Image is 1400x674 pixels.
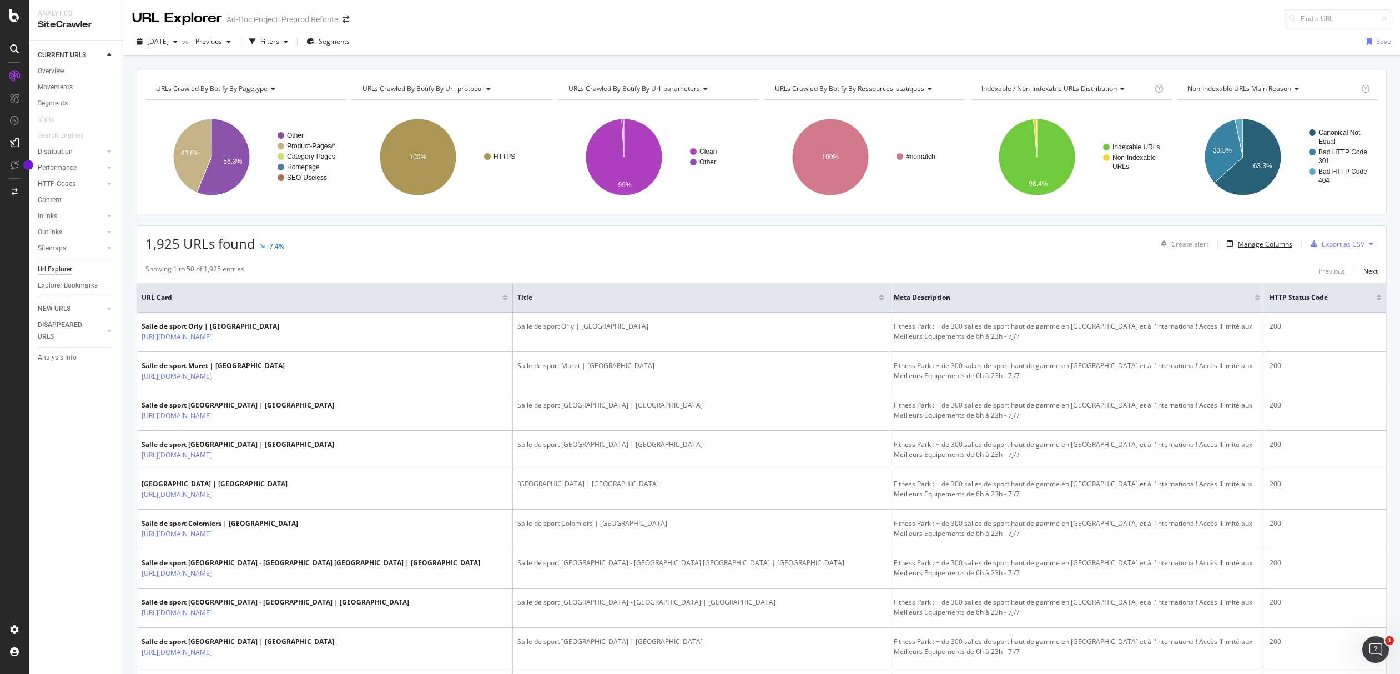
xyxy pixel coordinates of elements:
[287,153,335,160] text: Category-Pages
[1238,239,1292,249] div: Manage Columns
[1362,636,1389,663] iframe: Intercom live chat
[38,243,104,254] a: Sitemaps
[287,174,327,182] text: SEO-Useless
[191,37,222,46] span: Previous
[517,637,884,647] div: Salle de sport [GEOGRAPHIC_DATA] | [GEOGRAPHIC_DATA]
[558,109,759,205] div: A chart.
[38,352,77,364] div: Analysis Info
[132,9,222,28] div: URL Explorer
[1270,558,1382,568] div: 200
[182,37,191,46] span: vs
[38,82,73,93] div: Movements
[38,303,70,315] div: NEW URLS
[38,264,72,275] div: Url Explorer
[38,146,73,158] div: Distribution
[38,130,95,142] a: Search Engines
[1362,33,1391,51] button: Save
[38,319,94,343] div: DISAPPEARED URLS
[517,479,884,489] div: [GEOGRAPHIC_DATA] | [GEOGRAPHIC_DATA]
[971,109,1172,205] svg: A chart.
[38,66,115,77] a: Overview
[894,637,1260,657] div: Fitness Park : + de 300 salles de sport haut de gamme en [GEOGRAPHIC_DATA] et à l'international! ...
[142,371,212,382] a: [URL][DOMAIN_NAME]
[267,242,284,251] div: -7.4%
[38,146,104,158] a: Distribution
[1213,147,1232,154] text: 33.3%
[245,33,293,51] button: Filters
[38,162,104,174] a: Performance
[38,227,62,238] div: Outlinks
[894,400,1260,420] div: Fitness Park : + de 300 salles de sport haut de gamme en [GEOGRAPHIC_DATA] et à l'international! ...
[1270,479,1382,489] div: 200
[142,479,288,489] div: [GEOGRAPHIC_DATA] | [GEOGRAPHIC_DATA]
[1029,180,1048,188] text: 98.4%
[142,568,212,579] a: [URL][DOMAIN_NAME]
[142,597,409,607] div: Salle de sport [GEOGRAPHIC_DATA] - [GEOGRAPHIC_DATA] | [GEOGRAPHIC_DATA]
[1318,266,1345,276] div: Previous
[156,84,268,93] span: URLs Crawled By Botify By pagetype
[142,440,334,450] div: Salle de sport [GEOGRAPHIC_DATA] | [GEOGRAPHIC_DATA]
[226,14,338,25] div: Ad-Hoc Project: Preprod Refonte
[38,49,104,61] a: CURRENT URLS
[1270,597,1382,607] div: 200
[1318,138,1336,145] text: Equal
[979,80,1153,98] h4: Indexable / Non-Indexable URLs Distribution
[1318,264,1345,278] button: Previous
[287,132,304,139] text: Other
[1156,235,1208,253] button: Create alert
[1363,264,1378,278] button: Next
[1318,148,1367,156] text: Bad HTTP Code
[38,194,115,206] a: Content
[302,33,354,51] button: Segments
[568,84,700,93] span: URLs Crawled By Botify By url_parameters
[38,18,114,31] div: SiteCrawler
[1385,636,1394,645] span: 1
[38,9,114,18] div: Analytics
[38,227,104,238] a: Outlinks
[38,82,115,93] a: Movements
[319,37,350,46] span: Segments
[894,597,1260,617] div: Fitness Park : + de 300 salles de sport haut de gamme en [GEOGRAPHIC_DATA] et à l'international! ...
[1222,237,1292,250] button: Manage Columns
[1285,9,1391,28] input: Find a URL
[894,361,1260,381] div: Fitness Park : + de 300 salles de sport haut de gamme en [GEOGRAPHIC_DATA] et à l'international! ...
[142,321,279,331] div: Salle de sport Orly | [GEOGRAPHIC_DATA]
[142,647,212,658] a: [URL][DOMAIN_NAME]
[1270,440,1382,450] div: 200
[517,321,884,331] div: Salle de sport Orly | [GEOGRAPHIC_DATA]
[38,210,104,222] a: Inlinks
[142,400,334,410] div: Salle de sport [GEOGRAPHIC_DATA] | [GEOGRAPHIC_DATA]
[894,558,1260,578] div: Fitness Park : + de 300 salles de sport haut de gamme en [GEOGRAPHIC_DATA] et à l'international! ...
[142,293,500,303] span: URL Card
[894,440,1260,460] div: Fitness Park : + de 300 salles de sport haut de gamme en [GEOGRAPHIC_DATA] et à l'international! ...
[145,264,244,278] div: Showing 1 to 50 of 1,925 entries
[38,162,77,174] div: Performance
[894,519,1260,539] div: Fitness Park : + de 300 salles de sport haut de gamme en [GEOGRAPHIC_DATA] et à l'international! ...
[38,352,115,364] a: Analysis Info
[409,153,426,161] text: 100%
[618,181,632,189] text: 99%
[699,158,716,166] text: Other
[38,243,66,254] div: Sitemaps
[517,400,884,410] div: Salle de sport [GEOGRAPHIC_DATA] | [GEOGRAPHIC_DATA]
[1270,321,1382,331] div: 200
[38,98,115,109] a: Segments
[493,153,515,160] text: HTTPS
[566,80,749,98] h4: URLs Crawled By Botify By url_parameters
[1318,129,1361,137] text: Canonical Not
[822,153,839,161] text: 100%
[142,331,212,343] a: [URL][DOMAIN_NAME]
[1322,239,1364,249] div: Export as CSV
[517,293,862,303] span: Title
[360,80,543,98] h4: URLs Crawled By Botify By url_protocol
[764,109,965,205] div: A chart.
[894,479,1260,499] div: Fitness Park : + de 300 salles de sport haut de gamme en [GEOGRAPHIC_DATA] et à l'international! ...
[352,109,553,205] div: A chart.
[1270,400,1382,410] div: 200
[38,66,64,77] div: Overview
[142,607,212,618] a: [URL][DOMAIN_NAME]
[287,142,336,150] text: Product-Pages/*
[191,33,235,51] button: Previous
[1171,239,1208,249] div: Create alert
